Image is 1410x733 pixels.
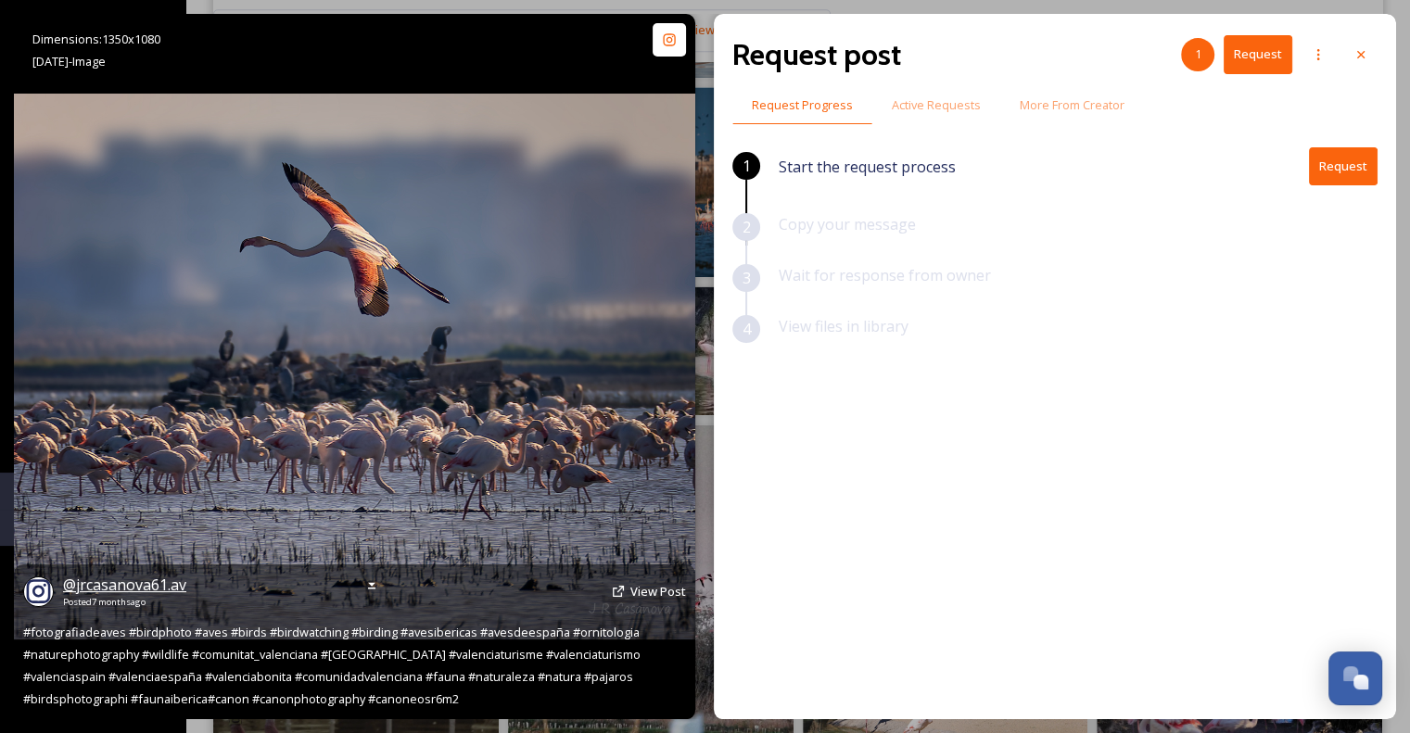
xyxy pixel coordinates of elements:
button: Request [1309,147,1378,185]
a: View Post [630,583,686,600]
span: 1 [743,155,751,177]
span: 2 [743,216,751,238]
span: Copy your message [779,214,916,234]
img: #fotografiadeaves #birdphoto #aves #birds #birdwatching #birding #avesibericas #avesdeespaña #orn... [14,94,695,638]
span: #fotografiadeaves #birdphoto #aves #birds #birdwatching #birding #avesibericas #avesdeespaña #orn... [23,624,643,707]
span: More From Creator [1020,96,1124,114]
span: View files in library [779,316,908,336]
span: 3 [743,267,751,289]
button: Request [1224,35,1292,73]
span: Start the request process [779,156,956,178]
span: Active Requests [892,96,981,114]
a: @jrcasanova61.av [63,574,186,596]
span: 4 [743,318,751,340]
span: @ jrcasanova61.av [63,575,186,595]
span: View Post [630,583,686,600]
span: Dimensions: 1350 x 1080 [32,31,160,47]
h2: Request post [732,32,901,77]
span: Request Progress [752,96,853,114]
span: [DATE] - Image [32,53,106,70]
span: Wait for response from owner [779,265,991,285]
button: Open Chat [1328,651,1382,705]
span: Posted 7 months ago [63,596,186,609]
span: 1 [1195,45,1201,63]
